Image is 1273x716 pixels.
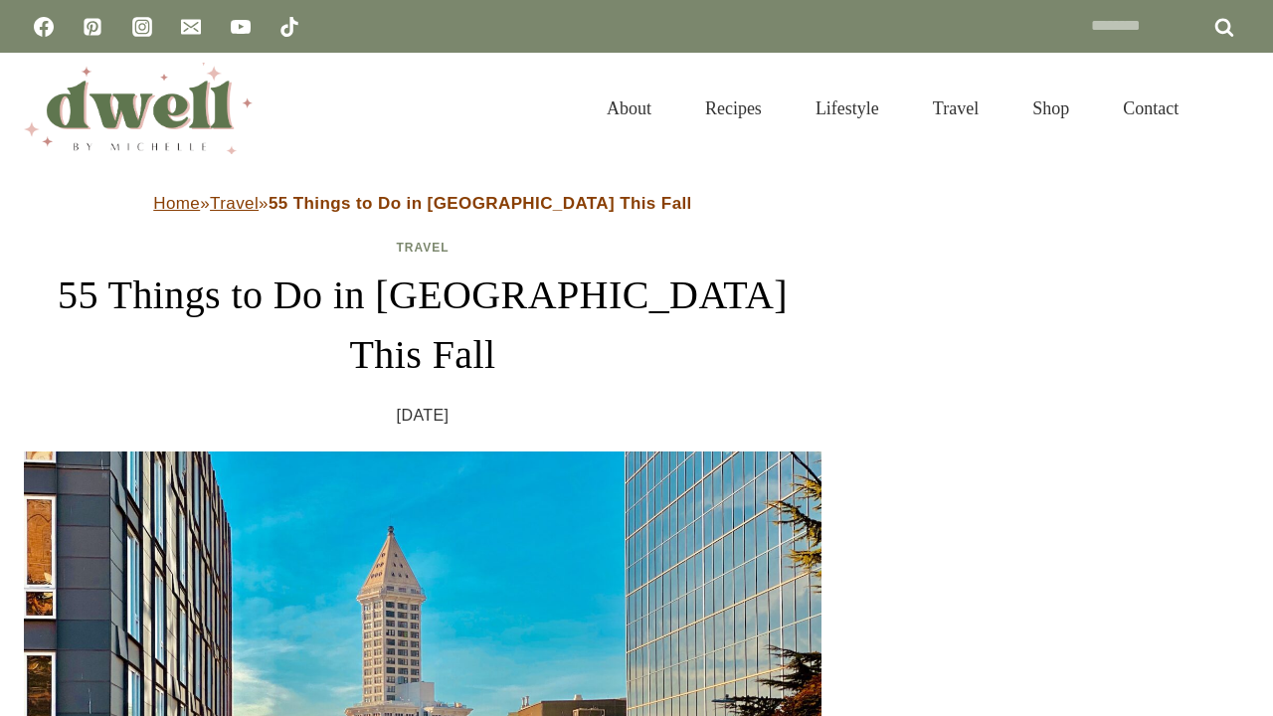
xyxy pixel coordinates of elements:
a: Email [171,7,211,47]
a: Shop [1005,74,1096,143]
a: Contact [1096,74,1205,143]
a: Travel [396,241,449,255]
a: TikTok [270,7,309,47]
a: Travel [906,74,1005,143]
span: » » [153,194,691,213]
a: About [580,74,678,143]
nav: Primary Navigation [580,74,1205,143]
h1: 55 Things to Do in [GEOGRAPHIC_DATA] This Fall [24,266,821,385]
a: Lifestyle [789,74,906,143]
button: View Search Form [1215,91,1249,125]
a: YouTube [221,7,261,47]
a: Facebook [24,7,64,47]
a: Home [153,194,200,213]
a: Travel [210,194,259,213]
a: Recipes [678,74,789,143]
time: [DATE] [397,401,450,431]
a: Instagram [122,7,162,47]
img: DWELL by michelle [24,63,253,154]
strong: 55 Things to Do in [GEOGRAPHIC_DATA] This Fall [269,194,692,213]
a: Pinterest [73,7,112,47]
